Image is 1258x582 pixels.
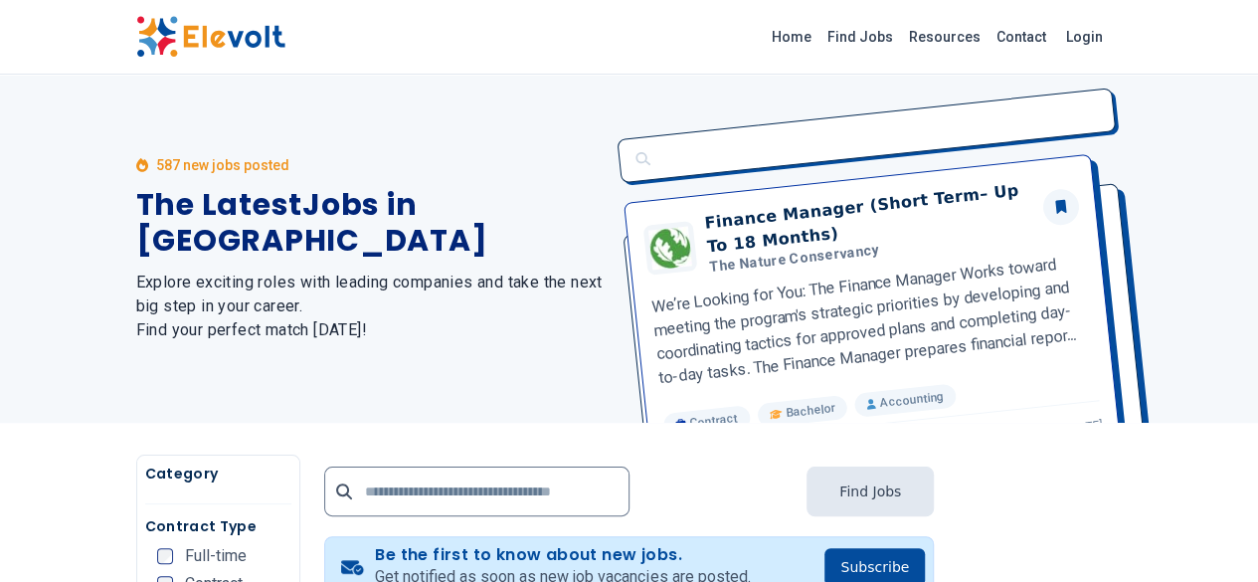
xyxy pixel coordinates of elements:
[807,467,934,516] button: Find Jobs
[136,16,285,58] img: Elevolt
[156,155,289,175] p: 587 new jobs posted
[988,21,1054,53] a: Contact
[819,21,901,53] a: Find Jobs
[901,21,988,53] a: Resources
[375,545,750,565] h4: Be the first to know about new jobs.
[185,548,247,564] span: Full-time
[145,464,291,484] h5: Category
[1054,17,1115,57] a: Login
[764,21,819,53] a: Home
[157,548,173,564] input: Full-time
[136,271,606,342] h2: Explore exciting roles with leading companies and take the next big step in your career. Find you...
[145,516,291,536] h5: Contract Type
[1159,486,1258,582] iframe: Chat Widget
[136,187,606,259] h1: The Latest Jobs in [GEOGRAPHIC_DATA]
